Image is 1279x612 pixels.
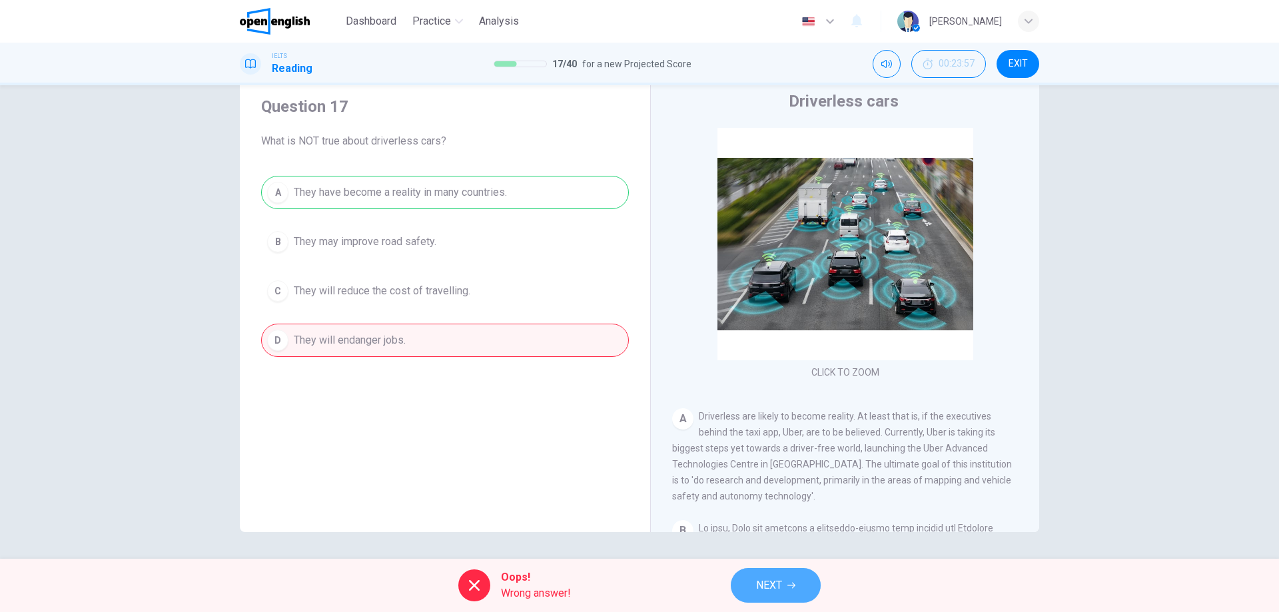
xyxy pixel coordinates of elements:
img: en [800,17,817,27]
span: NEXT [756,576,782,595]
img: OpenEnglish logo [240,8,310,35]
span: Dashboard [346,13,396,29]
div: B [672,520,693,541]
button: Dashboard [340,9,402,33]
div: A [672,408,693,430]
span: 00:23:57 [939,59,975,69]
span: IELTS [272,51,287,61]
span: Practice [412,13,451,29]
div: [PERSON_NAME] [929,13,1002,29]
a: OpenEnglish logo [240,8,340,35]
h4: Driverless cars [789,91,899,112]
div: Hide [911,50,986,78]
span: Wrong answer! [501,585,571,601]
img: Profile picture [897,11,919,32]
div: Mute [873,50,901,78]
button: 00:23:57 [911,50,986,78]
span: Oops! [501,569,571,585]
span: Analysis [479,13,519,29]
button: EXIT [997,50,1039,78]
span: for a new Projected Score [582,56,691,72]
button: NEXT [731,568,821,603]
span: EXIT [1009,59,1028,69]
button: Practice [407,9,468,33]
button: Analysis [474,9,524,33]
h1: Reading [272,61,312,77]
h4: Question 17 [261,96,629,117]
span: What is NOT true about driverless cars? [261,133,629,149]
span: Driverless are likely to become reality. At least that is, if the executives behind the taxi app,... [672,411,1012,501]
span: 17 / 40 [552,56,577,72]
